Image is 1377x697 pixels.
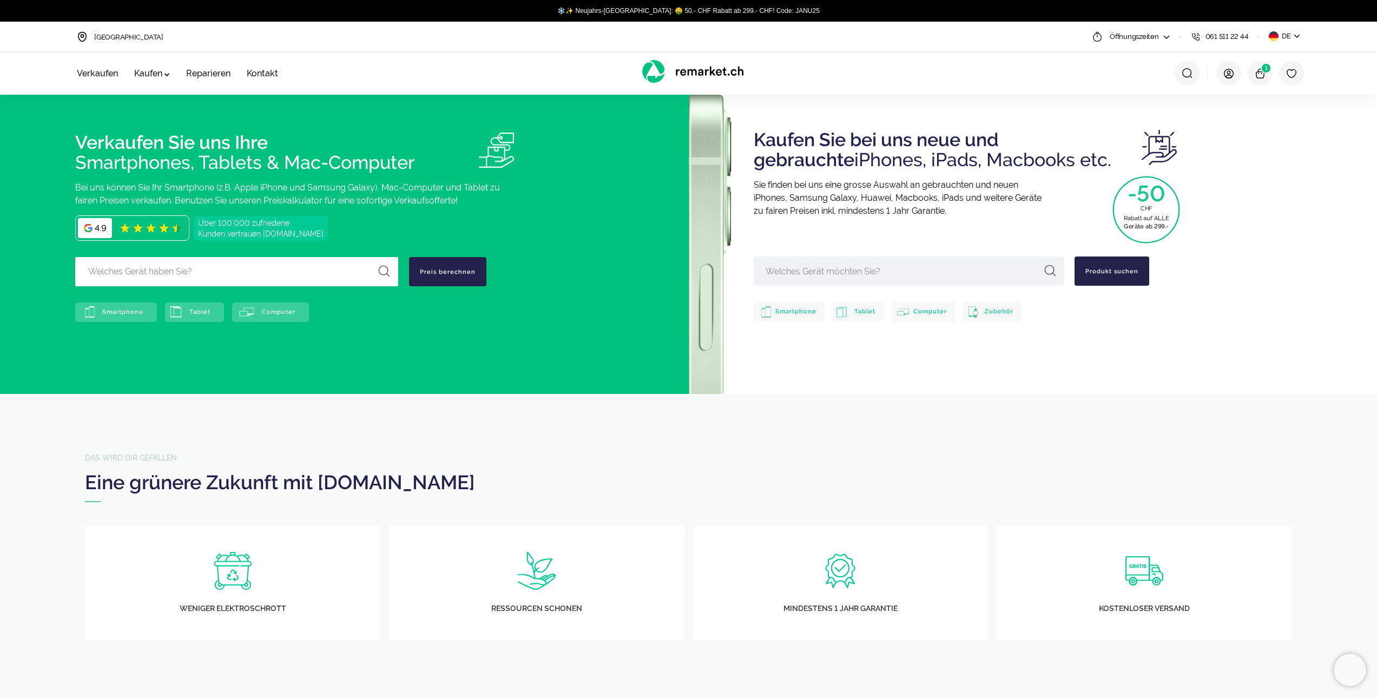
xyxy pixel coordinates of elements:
[1110,32,1158,42] span: Öffnungszeiten
[389,603,684,614] div: Ressourcen schonen
[1113,182,1180,205] p: -50
[214,552,252,590] img: container.svg
[75,257,398,286] input: Welches Gerät haben Sie?
[913,308,947,315] span: Computer
[754,122,1142,170] h2: iPhones, iPads, Macbooks etc.
[186,68,230,78] a: Reparieren
[134,68,170,78] a: Kaufen
[1190,31,1201,42] img: Telefon
[985,308,1013,315] span: Zubehör
[892,302,955,321] a: Computer
[75,181,613,215] p: Bei uns können Sie Ihr Smartphone (z.B. Apple iPhone und Samsung Galaxy), Mac-Computer und Tablet...
[754,257,1064,286] input: Welches Gerät möchten Sie?
[833,302,884,321] a: Tablet
[1255,68,1266,79] img: cart-icon
[1286,67,1297,78] a: heart-icon
[77,68,118,78] a: Verkaufen
[1334,654,1366,686] iframe: Brevo live chat
[94,33,163,41] span: [GEOGRAPHIC_DATA]
[262,308,295,315] span: Computer
[189,308,210,315] span: Tablet
[85,453,1292,462] div: Das wird dir gefallen
[1092,31,1103,42] img: Öffnungszeiten
[775,308,816,315] span: Smartphone
[963,302,1022,321] a: Zubehör
[997,603,1292,614] div: Kostenloser Versand
[75,133,479,173] h2: Smartphones, Tablets & Mac-Computer
[1142,130,1177,165] img: Kaufen
[1255,67,1266,78] a: cart-icon1
[165,303,224,322] a: Tablet
[479,133,514,168] img: Online einfach Smartphone, Tablet, Computer verkaufen
[1282,31,1290,42] span: DE
[1261,63,1271,74] span: 1
[1223,68,1234,79] img: user-icon
[1075,257,1149,286] div: Produkt suchen
[1269,31,1279,41] img: de.svg
[194,215,328,241] div: Über 100'000 zufriedene Kunden vertrauen [DOMAIN_NAME]
[247,68,278,78] a: Kontakt
[1286,68,1297,79] img: heart-icon
[821,552,859,590] img: guarantee.svg
[754,179,1271,226] p: Sie finden bei uns eine grosse Auswahl an gebrauchten und neuen iPhones, Samsung Galaxy, Huawei, ...
[85,603,380,614] div: Weniger Elektroschrott
[518,552,556,590] img: ecology.svg
[854,308,875,315] span: Tablet
[95,222,107,234] span: 4.9
[75,131,268,153] span: Verkaufen Sie uns Ihre
[75,303,157,322] a: Smartphone
[232,303,309,322] a: Computer
[1125,552,1163,590] img: free-delivery.svg
[102,308,143,315] span: Smartphone
[409,257,486,286] div: Preis berechnen
[1190,22,1249,51] a: 061 511 22 44
[85,471,1292,494] div: Eine grünere Zukunft mit [DOMAIN_NAME]
[754,129,999,170] span: Kaufen Sie bei uns neue und gebrauchte
[1205,32,1249,42] span: 061 511 22 44
[754,302,825,321] a: Smartphone
[77,31,88,42] img: Standort
[693,603,989,614] div: Mindestens 1 Jahr Garantie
